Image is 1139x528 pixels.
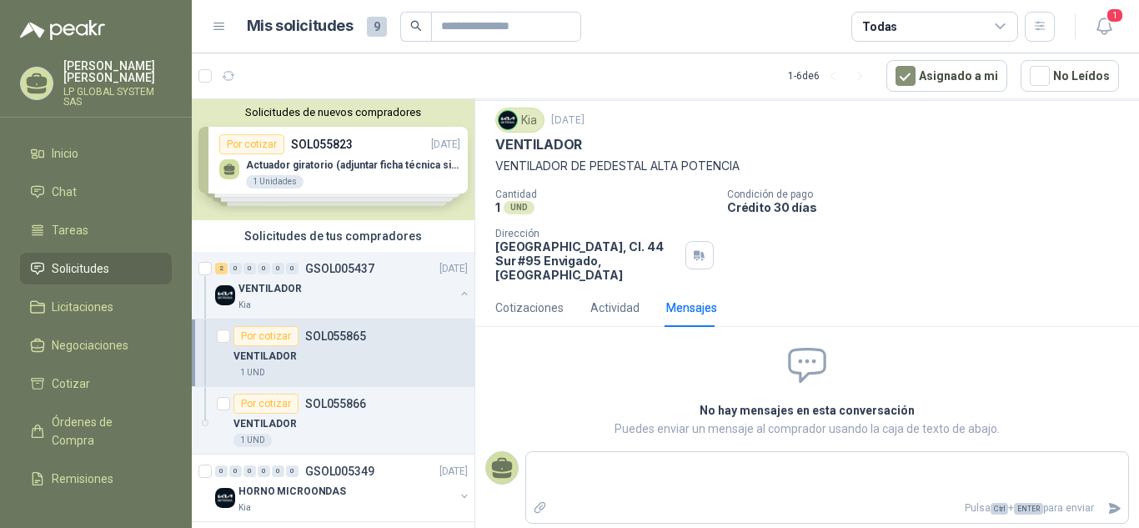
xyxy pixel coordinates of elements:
[20,176,172,208] a: Chat
[238,299,251,312] p: Kia
[20,138,172,169] a: Inicio
[192,319,474,387] a: Por cotizarSOL055865VENTILADOR1 UND
[305,330,366,342] p: SOL055865
[495,228,679,239] p: Dirección
[233,326,299,346] div: Por cotizar
[233,394,299,414] div: Por cotizar
[1089,12,1119,42] button: 1
[495,189,714,200] p: Cantidad
[233,416,297,432] p: VENTILADOR
[551,113,585,128] p: [DATE]
[439,261,468,277] p: [DATE]
[495,108,544,133] div: Kia
[286,263,299,274] div: 0
[886,60,1007,92] button: Asignado a mi
[20,20,105,40] img: Logo peakr
[233,349,297,365] p: VENTILADOR
[20,253,172,284] a: Solicitudes
[499,111,517,129] img: Company Logo
[272,465,284,477] div: 0
[215,461,471,515] a: 0 0 0 0 0 0 GSOL005349[DATE] Company LogoHORNO MICROONDASKia
[495,239,679,282] p: [GEOGRAPHIC_DATA], Cl. 44 Sur #95 Envigado , [GEOGRAPHIC_DATA]
[495,136,582,153] p: VENTILADOR
[20,368,172,400] a: Cotizar
[20,406,172,456] a: Órdenes de Compra
[272,263,284,274] div: 0
[258,465,270,477] div: 0
[20,214,172,246] a: Tareas
[1101,494,1128,523] button: Enviar
[862,18,897,36] div: Todas
[991,503,1008,515] span: Ctrl
[1021,60,1119,92] button: No Leídos
[192,220,474,252] div: Solicitudes de tus compradores
[238,501,251,515] p: Kia
[215,285,235,305] img: Company Logo
[305,263,374,274] p: GSOL005437
[238,484,346,500] p: HORNO MICROONDAS
[727,200,1132,214] p: Crédito 30 días
[192,99,474,220] div: Solicitudes de nuevos compradoresPor cotizarSOL055823[DATE] Actuador giratorio (adjuntar ficha té...
[410,20,422,32] span: search
[499,420,1115,438] p: Puedes enviar un mensaje al comprador usando la caja de texto de abajo.
[229,465,242,477] div: 0
[192,387,474,455] a: Por cotizarSOL055866VENTILADOR1 UND
[63,60,172,83] p: [PERSON_NAME] [PERSON_NAME]
[52,144,78,163] span: Inicio
[243,465,256,477] div: 0
[286,465,299,477] div: 0
[590,299,640,317] div: Actividad
[499,401,1115,420] h2: No hay mensajes en esta conversación
[504,201,534,214] div: UND
[215,488,235,508] img: Company Logo
[233,366,272,380] div: 1 UND
[20,291,172,323] a: Licitaciones
[52,259,109,278] span: Solicitudes
[258,263,270,274] div: 0
[52,375,90,393] span: Cotizar
[495,200,500,214] p: 1
[63,87,172,107] p: LP GLOBAL SYSTEM SAS
[554,494,1101,523] p: Pulsa + para enviar
[1106,8,1124,23] span: 1
[52,413,156,450] span: Órdenes de Compra
[238,281,302,297] p: VENTILADOR
[495,299,564,317] div: Cotizaciones
[52,470,113,488] span: Remisiones
[495,157,1119,175] p: VENTILADOR DE PEDESTAL ALTA POTENCIA
[788,63,873,89] div: 1 - 6 de 6
[727,189,1132,200] p: Condición de pago
[305,465,374,477] p: GSOL005349
[20,463,172,495] a: Remisiones
[52,221,88,239] span: Tareas
[52,298,113,316] span: Licitaciones
[243,263,256,274] div: 0
[247,14,354,38] h1: Mis solicitudes
[215,465,228,477] div: 0
[215,263,228,274] div: 2
[1014,503,1043,515] span: ENTER
[198,106,468,118] button: Solicitudes de nuevos compradores
[439,464,468,480] p: [DATE]
[52,336,128,355] span: Negociaciones
[20,329,172,361] a: Negociaciones
[367,17,387,37] span: 9
[229,263,242,274] div: 0
[215,259,471,312] a: 2 0 0 0 0 0 GSOL005437[DATE] Company LogoVENTILADORKia
[305,398,366,410] p: SOL055866
[52,183,77,201] span: Chat
[233,434,272,447] div: 1 UND
[666,299,717,317] div: Mensajes
[526,494,554,523] label: Adjuntar archivos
